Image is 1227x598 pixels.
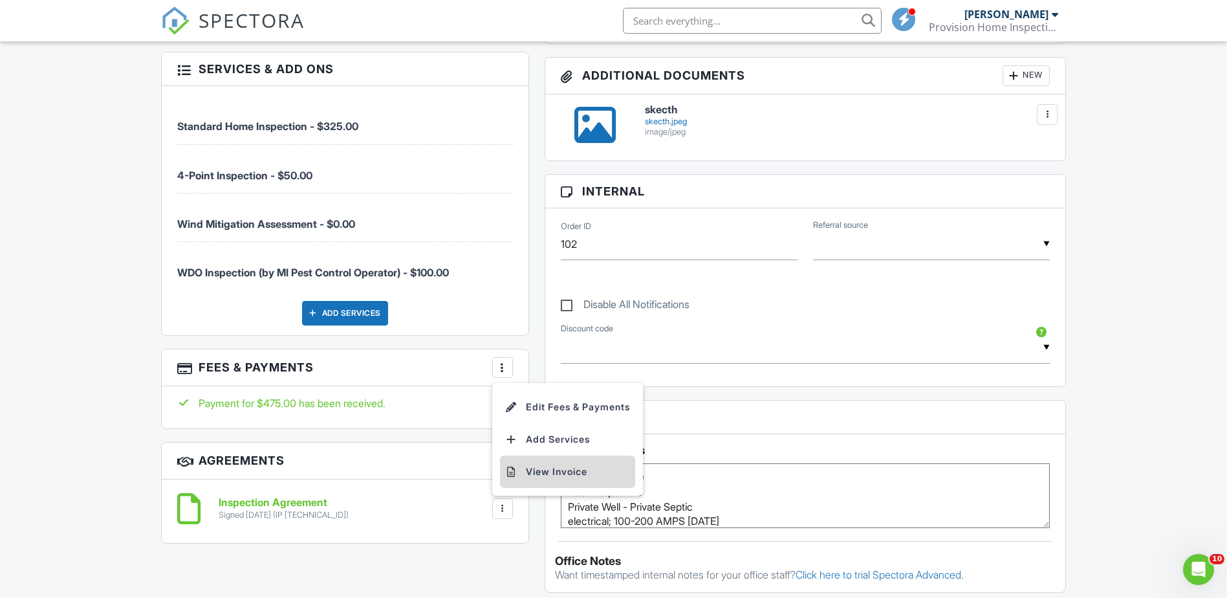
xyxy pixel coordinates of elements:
[545,58,1066,94] h3: Additional Documents
[177,242,513,290] li: Service: WDO Inspection (by MI Pest Control Operator)
[177,217,355,230] span: Wind Mitigation Assessment - $0.00
[177,120,358,133] span: Standard Home Inspection - $325.00
[555,555,1056,568] div: Office Notes
[177,169,312,182] span: 4-Point Inspection - $50.00
[162,443,528,480] h3: Agreements
[177,396,513,410] div: Payment for $475.00 has been received.
[561,323,613,335] label: Discount code
[1210,554,1224,564] span: 10
[561,298,690,315] label: Disable All Notifications
[177,194,513,242] li: Service: Wind Mitigation Assessment
[1183,554,1214,585] iframe: Intercom live chat
[162,52,528,86] h3: Services & Add ons
[219,497,349,509] h6: Inspection Agreement
[162,349,528,386] h3: Fees & Payments
[623,8,882,34] input: Search everything...
[177,96,513,144] li: Service: Standard Home Inspection
[561,444,1050,457] h5: Inspector Notes
[645,104,1050,116] h6: skecth
[813,219,868,231] label: Referral source
[161,6,190,35] img: The Best Home Inspection Software - Spectora
[1003,65,1050,86] div: New
[177,266,449,279] span: WDO Inspection (by MI Pest Control Operator) - $100.00
[219,497,349,520] a: Inspection Agreement Signed [DATE] (IP [TECHNICAL_ID])
[929,21,1058,34] div: Provision Home Inspections, LLC.
[796,568,964,581] a: Click here to trial Spectora Advanced.
[302,301,388,326] div: Add Services
[561,463,1050,528] textarea: WDO card 10519 Roof No permits Private Well - Private Septic electrical; 100-200 AMPS [DATE]
[645,104,1050,137] a: skecth skecth.jpeg image/jpeg
[161,17,305,45] a: SPECTORA
[199,6,305,34] span: SPECTORA
[545,401,1066,434] h3: Notes
[219,510,349,520] div: Signed [DATE] (IP [TECHNICAL_ID])
[561,220,591,232] label: Order ID
[545,175,1066,208] h3: Internal
[555,568,1056,582] p: Want timestamped internal notes for your office staff?
[645,116,1050,127] div: skecth.jpeg
[964,8,1048,21] div: [PERSON_NAME]
[177,145,513,194] li: Service: 4-Point Inspection
[645,127,1050,137] div: image/jpeg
